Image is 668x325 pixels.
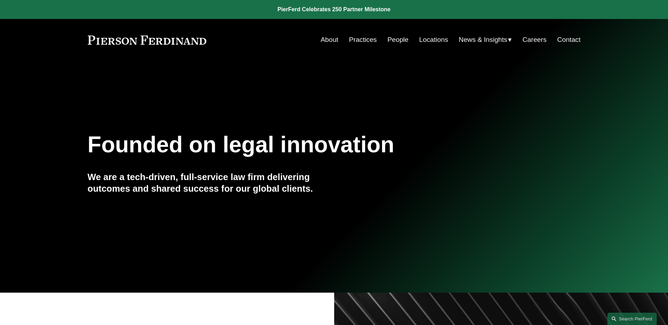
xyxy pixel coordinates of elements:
a: Careers [523,33,547,46]
a: Search this site [607,313,657,325]
a: Locations [419,33,448,46]
a: People [387,33,408,46]
h1: Founded on legal innovation [88,132,499,158]
a: folder dropdown [459,33,512,46]
a: Practices [349,33,377,46]
a: About [321,33,338,46]
h4: We are a tech-driven, full-service law firm delivering outcomes and shared success for our global... [88,171,334,194]
span: News & Insights [459,34,507,46]
a: Contact [557,33,580,46]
